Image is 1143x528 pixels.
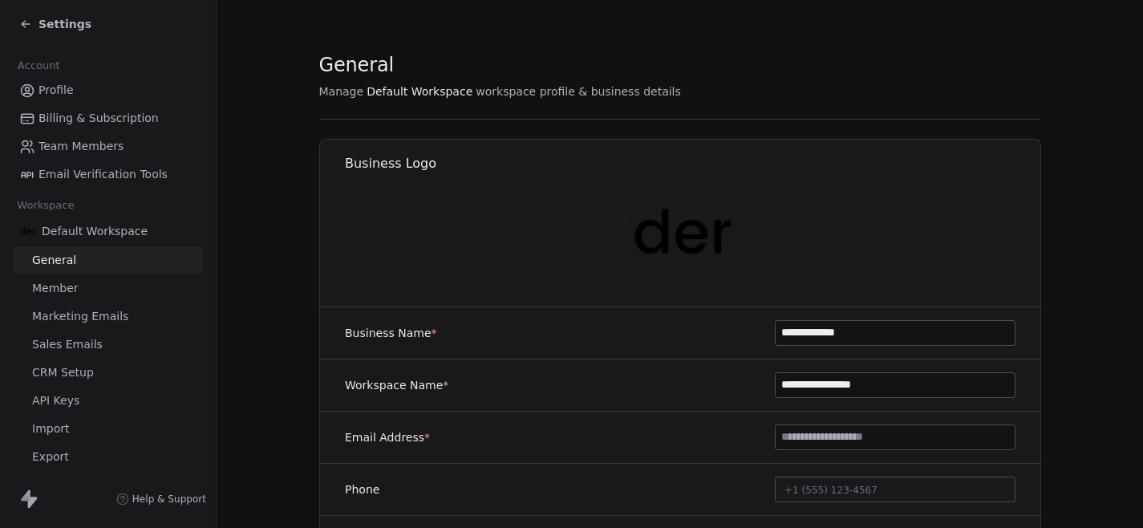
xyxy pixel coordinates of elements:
[13,444,203,470] a: Export
[32,392,79,409] span: API Keys
[19,16,91,32] a: Settings
[319,53,395,77] span: General
[32,308,128,325] span: Marketing Emails
[10,54,67,78] span: Account
[39,110,159,127] span: Billing & Subscription
[32,336,103,353] span: Sales Emails
[345,429,430,445] label: Email Address
[39,82,74,99] span: Profile
[13,161,203,188] a: Email Verification Tools
[775,477,1015,502] button: +1 (555) 123-4567
[13,133,203,160] a: Team Members
[367,83,472,100] span: Default Workspace
[629,182,732,285] img: SWD%20Logo%20Orange%20and%20Black.png
[39,138,124,155] span: Team Members
[13,105,203,132] a: Billing & Subscription
[19,223,35,239] img: SWD%20Logo%20Orange%20and%20Black.png
[32,420,69,437] span: Import
[13,247,203,274] a: General
[345,155,1042,173] h1: Business Logo
[13,275,203,302] a: Member
[13,77,203,104] a: Profile
[32,364,94,381] span: CRM Setup
[132,493,206,506] span: Help & Support
[39,16,91,32] span: Settings
[39,166,168,183] span: Email Verification Tools
[345,377,448,393] label: Workspace Name
[345,481,379,498] label: Phone
[13,331,203,358] a: Sales Emails
[13,388,203,414] a: API Keys
[476,83,681,100] span: workspace profile & business details
[319,83,364,100] span: Manage
[32,449,69,465] span: Export
[345,325,437,341] label: Business Name
[32,252,76,269] span: General
[32,280,79,297] span: Member
[10,193,81,217] span: Workspace
[42,223,148,239] span: Default Workspace
[116,493,206,506] a: Help & Support
[13,416,203,442] a: Import
[784,485,878,496] span: +1 (555) 123-4567
[13,303,203,330] a: Marketing Emails
[13,359,203,386] a: CRM Setup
